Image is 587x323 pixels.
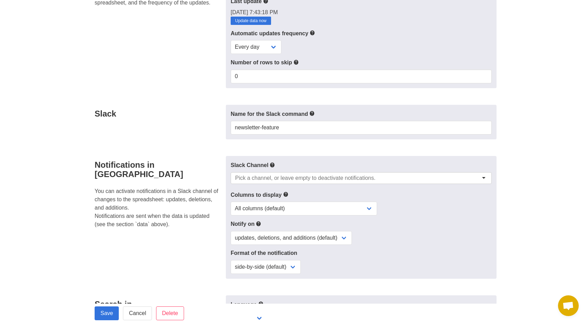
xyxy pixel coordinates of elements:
[231,9,278,15] span: [DATE] 7:43:18 PM
[231,58,492,67] label: Number of rows to skip
[558,295,579,316] div: Open chat
[231,220,492,228] label: Notify on
[235,175,380,182] input: Pick a channel, or leave empty to deactivate notifications.
[231,191,492,199] label: Columns to display
[231,110,492,118] label: Name for the Slack command
[231,17,271,25] a: Update data now
[95,109,222,118] h4: Slack
[231,300,492,309] label: Language
[95,299,222,318] h4: Search in [GEOGRAPHIC_DATA]
[95,306,119,320] input: Save
[231,161,492,169] label: Slack Channel
[95,160,222,179] h4: Notifications in [GEOGRAPHIC_DATA]
[231,249,492,257] label: Format of the notification
[95,187,222,229] p: You can activate notifications in a Slack channel of changes to the spreadsheet: updates, deletio...
[156,306,184,320] input: Delete
[231,121,492,135] input: Text input
[231,29,492,38] label: Automatic updates frequency
[123,306,152,320] a: Cancel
